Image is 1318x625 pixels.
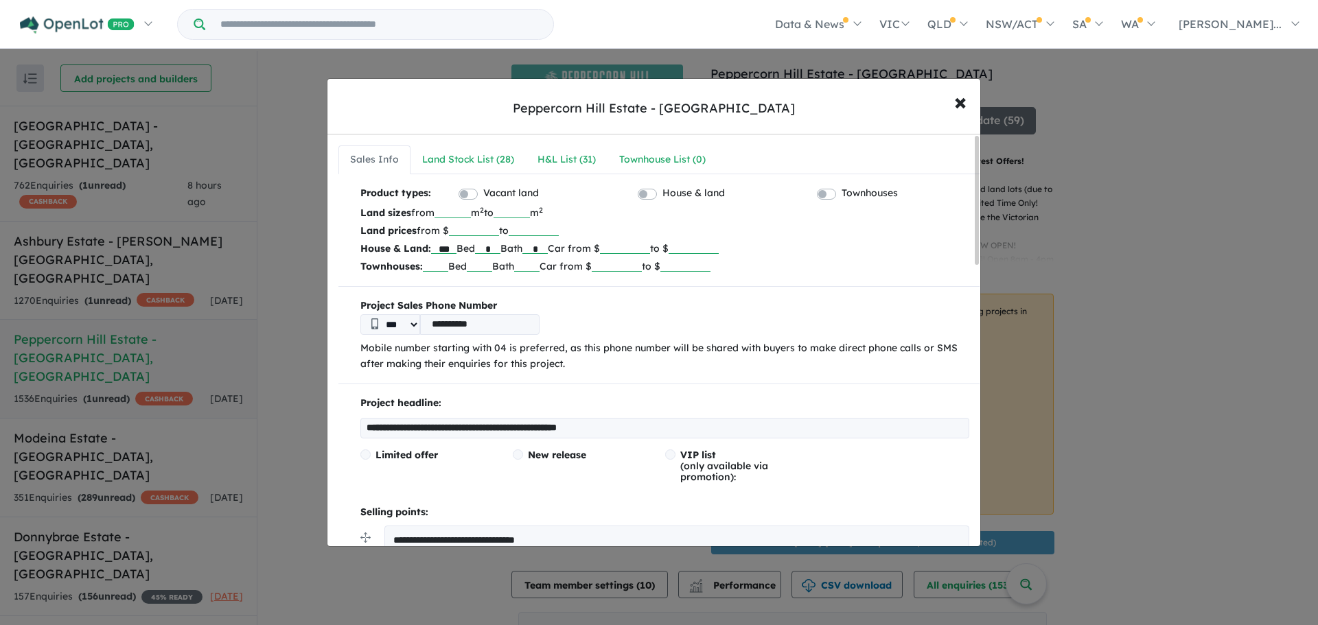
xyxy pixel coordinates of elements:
[375,449,438,461] span: Limited offer
[662,185,725,202] label: House & land
[360,298,969,314] b: Project Sales Phone Number
[842,185,898,202] label: Townhouses
[360,257,969,275] p: Bed Bath Car from $ to $
[483,185,539,202] label: Vacant land
[619,152,706,168] div: Townhouse List ( 0 )
[20,16,135,34] img: Openlot PRO Logo White
[360,207,411,219] b: Land sizes
[371,318,378,329] img: Phone icon
[1179,17,1282,31] span: [PERSON_NAME]...
[360,340,969,373] p: Mobile number starting with 04 is preferred, as this phone number will be shared with buyers to m...
[537,152,596,168] div: H&L List ( 31 )
[360,204,969,222] p: from m to m
[954,86,967,116] span: ×
[360,504,969,521] p: Selling points:
[360,222,969,239] p: from $ to
[360,532,371,543] img: drag.svg
[360,185,431,204] b: Product types:
[360,224,417,237] b: Land prices
[513,99,795,117] div: Peppercorn Hill Estate - [GEOGRAPHIC_DATA]
[360,395,969,412] p: Project headline:
[528,449,586,461] span: New release
[680,449,768,483] span: (only available via promotion):
[208,10,551,39] input: Try estate name, suburb, builder or developer
[360,242,431,255] b: House & Land:
[350,152,399,168] div: Sales Info
[480,205,484,215] sup: 2
[422,152,514,168] div: Land Stock List ( 28 )
[539,205,543,215] sup: 2
[360,239,969,257] p: Bed Bath Car from $ to $
[680,449,716,461] span: VIP list
[360,260,423,272] b: Townhouses:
